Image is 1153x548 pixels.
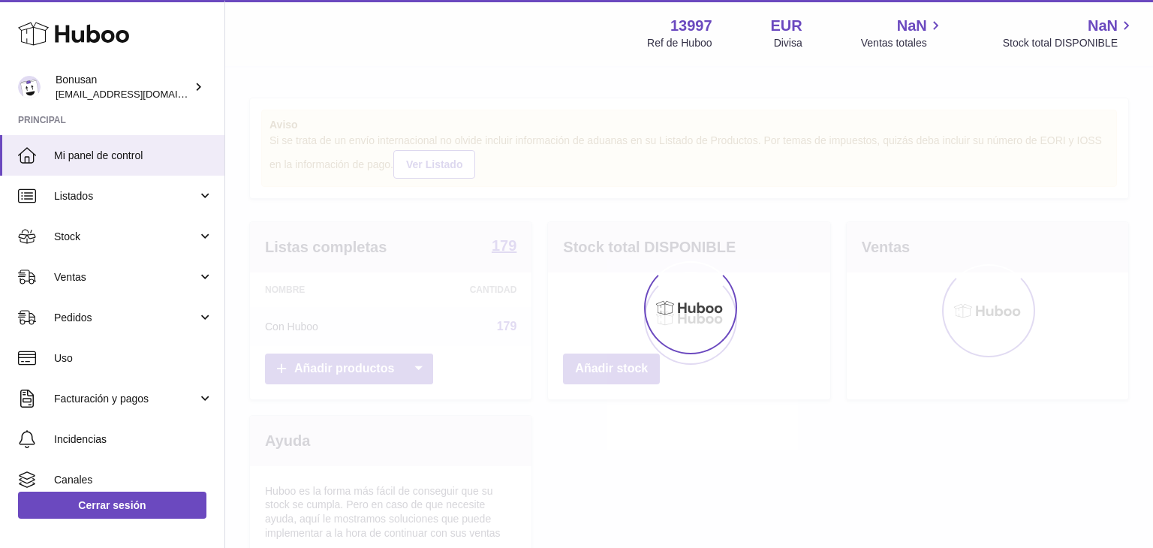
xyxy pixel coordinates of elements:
span: Ventas [54,270,197,285]
div: Bonusan [56,73,191,101]
strong: EUR [771,16,802,36]
a: NaN Ventas totales [861,16,944,50]
span: Uso [54,351,213,366]
span: Listados [54,189,197,203]
span: [EMAIL_ADDRESS][DOMAIN_NAME] [56,88,221,100]
span: Incidencias [54,432,213,447]
span: Facturación y pagos [54,392,197,406]
span: Mi panel de control [54,149,213,163]
span: Stock total DISPONIBLE [1003,36,1135,50]
a: Cerrar sesión [18,492,206,519]
div: Divisa [774,36,802,50]
span: NaN [897,16,927,36]
span: Stock [54,230,197,244]
div: Ref de Huboo [647,36,712,50]
span: NaN [1088,16,1118,36]
strong: 13997 [670,16,712,36]
a: NaN Stock total DISPONIBLE [1003,16,1135,50]
img: info@bonusan.es [18,76,41,98]
span: Canales [54,473,213,487]
span: Pedidos [54,311,197,325]
span: Ventas totales [861,36,944,50]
